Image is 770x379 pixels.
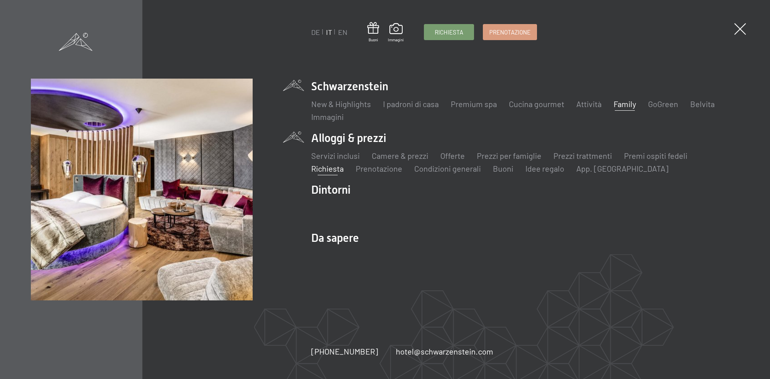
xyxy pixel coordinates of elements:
a: Family [614,99,636,109]
a: Richiesta [424,24,474,40]
a: Immagini [311,112,344,122]
span: Buoni [367,37,379,43]
a: IT [326,28,332,36]
a: I padroni di casa [383,99,439,109]
a: Belvita [690,99,715,109]
a: EN [338,28,347,36]
a: Premi ospiti fedeli [624,151,687,160]
span: Prenotazione [489,28,531,36]
span: [PHONE_NUMBER] [311,347,378,356]
a: GoGreen [648,99,678,109]
a: Idee regalo [525,164,564,173]
a: DE [311,28,320,36]
a: Cucina gourmet [509,99,564,109]
a: Immagini [388,23,404,43]
a: Buoni [367,22,379,43]
span: Richiesta [435,28,463,36]
a: Condizioni generali [414,164,481,173]
a: Attività [576,99,602,109]
a: Premium spa [451,99,497,109]
a: hotel@schwarzenstein.com [396,346,493,357]
a: Buoni [493,164,513,173]
a: New & Highlights [311,99,371,109]
a: Prenotazione [483,24,537,40]
span: Immagini [388,37,404,43]
a: Offerte [440,151,465,160]
a: App. [GEOGRAPHIC_DATA] [576,164,669,173]
a: Servizi inclusi [311,151,360,160]
a: Prezzi per famiglie [477,151,541,160]
a: Richiesta [311,164,344,173]
a: Prenotazione [356,164,402,173]
a: Prezzi trattmenti [553,151,612,160]
a: Camere & prezzi [372,151,428,160]
a: [PHONE_NUMBER] [311,346,378,357]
